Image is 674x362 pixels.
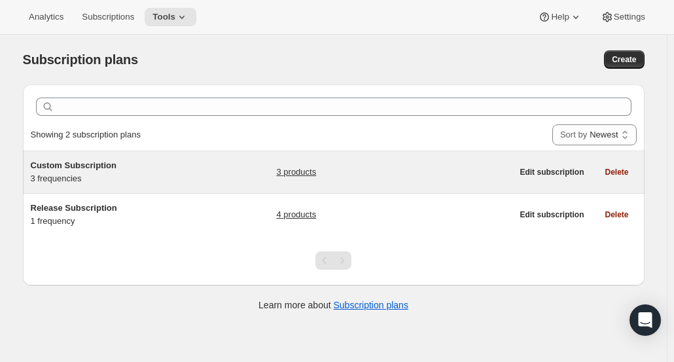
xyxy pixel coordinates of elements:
p: Learn more about [258,299,408,312]
span: Create [612,54,636,65]
div: 1 frequency [31,202,194,228]
button: Edit subscription [512,163,592,181]
span: Subscription plans [23,52,138,67]
span: Subscriptions [82,12,134,22]
button: Analytics [21,8,71,26]
button: Tools [145,8,196,26]
span: Tools [152,12,175,22]
span: Release Subscription [31,203,117,213]
div: 3 frequencies [31,159,194,185]
span: Showing 2 subscription plans [31,130,141,139]
span: Delete [605,209,628,220]
nav: Pagination [315,251,351,270]
a: 3 products [276,166,316,179]
span: Edit subscription [520,167,584,177]
span: Analytics [29,12,63,22]
span: Edit subscription [520,209,584,220]
button: Settings [593,8,653,26]
span: Settings [614,12,645,22]
span: Delete [605,167,628,177]
button: Edit subscription [512,206,592,224]
button: Help [530,8,590,26]
button: Subscriptions [74,8,142,26]
span: Help [551,12,569,22]
div: Open Intercom Messenger [630,304,661,336]
a: 4 products [276,208,316,221]
span: Custom Subscription [31,160,116,170]
button: Delete [597,206,636,224]
a: Subscription plans [334,300,408,310]
button: Delete [597,163,636,181]
button: Create [604,50,644,69]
